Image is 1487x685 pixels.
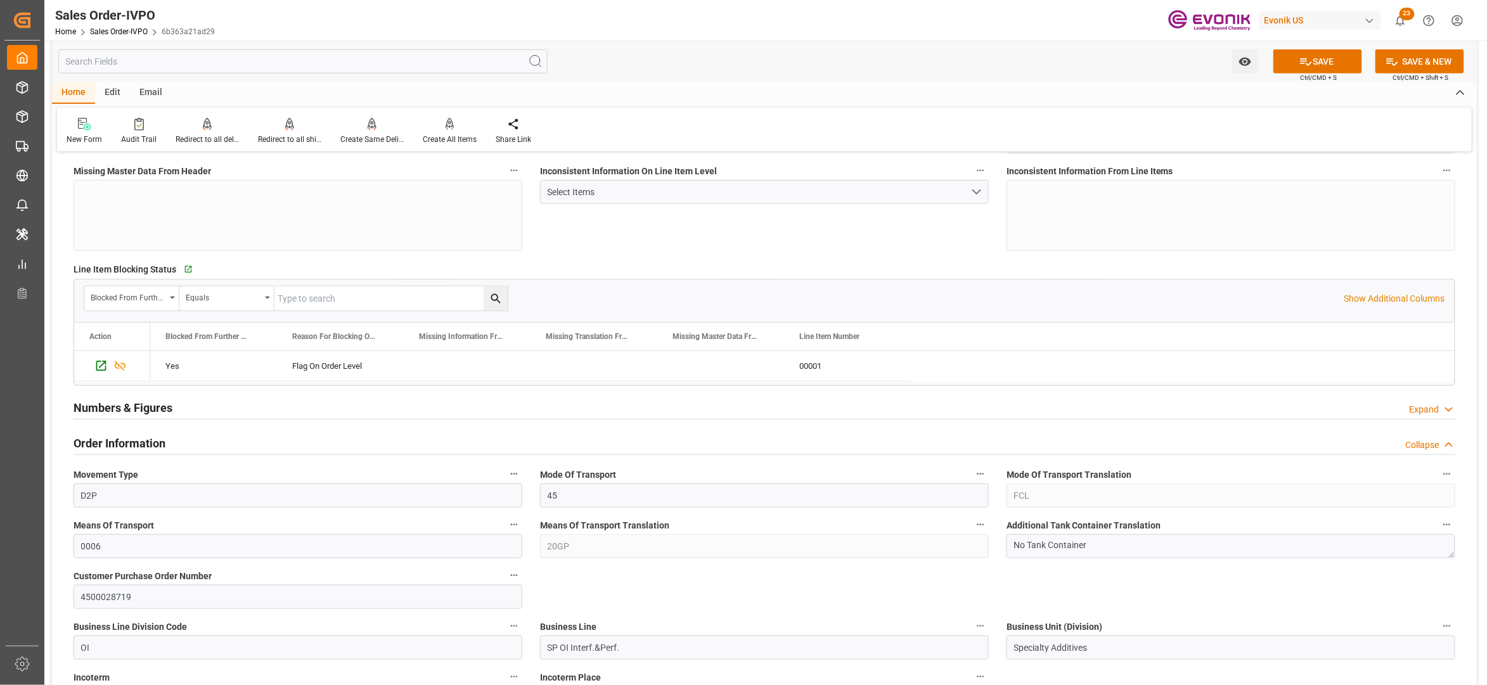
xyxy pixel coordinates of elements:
[540,671,601,684] span: Incoterm Place
[292,332,377,341] span: Reason For Blocking On This Line Item
[506,618,522,634] button: Business Line Division Code
[1415,6,1443,35] button: Help Center
[130,82,172,104] div: Email
[74,620,187,634] span: Business Line Division Code
[540,180,989,204] button: open menu
[972,466,989,482] button: Mode Of Transport
[121,134,157,145] div: Audit Trail
[784,351,911,381] div: 00001
[74,519,154,532] span: Means Of Transport
[506,466,522,482] button: Movement Type
[277,351,404,381] div: Flag On Order Level
[506,567,522,584] button: Customer Purchase Order Number
[74,165,211,178] span: Missing Master Data From Header
[1393,73,1449,82] span: Ctrl/CMD + Shift + S
[74,570,212,583] span: Customer Purchase Order Number
[1007,620,1102,634] span: Business Unit (Division)
[1301,73,1337,82] span: Ctrl/CMD + S
[1410,403,1439,416] div: Expand
[258,134,321,145] div: Redirect to all shipments
[67,134,102,145] div: New Form
[1007,468,1131,482] span: Mode Of Transport Translation
[972,516,989,533] button: Means Of Transport Translation
[95,82,130,104] div: Edit
[90,27,148,36] a: Sales Order-IVPO
[1007,534,1455,558] textarea: No Tank Container
[673,332,757,341] span: Missing Master Data From SAP
[55,27,76,36] a: Home
[1007,519,1161,532] span: Additional Tank Container Translation
[540,468,616,482] span: Mode Of Transport
[972,669,989,685] button: Incoterm Place
[546,332,631,341] span: Missing Translation From Master Data
[1007,165,1173,178] span: Inconsistent Information From Line Items
[150,351,911,381] div: Press SPACE to select this row.
[540,165,717,178] span: Inconsistent Information On Line Item Level
[1273,49,1362,74] button: SAVE
[972,618,989,634] button: Business Line
[89,332,112,341] div: Action
[1168,10,1251,32] img: Evonik-brand-mark-Deep-Purple-RGB.jpeg_1700498283.jpeg
[496,134,531,145] div: Share Link
[540,519,669,532] span: Means Of Transport Translation
[274,286,508,310] input: Type to search
[340,134,404,145] div: Create Same Delivery Date
[1439,162,1455,179] button: Inconsistent Information From Line Items
[55,6,215,25] div: Sales Order-IVPO
[179,286,274,310] button: open menu
[176,134,239,145] div: Redirect to all deliveries
[1259,8,1386,32] button: Evonik US
[506,516,522,533] button: Means Of Transport
[74,399,172,416] h2: Numbers & Figures
[74,671,110,684] span: Incoterm
[799,332,859,341] span: Line Item Number
[506,162,522,179] button: Missing Master Data From Header
[165,352,262,381] div: Yes
[186,289,261,304] div: Equals
[165,332,250,341] span: Blocked From Further Processing
[1344,292,1445,305] p: Show Additional Columns
[1400,8,1415,20] span: 23
[58,49,548,74] input: Search Fields
[484,286,508,310] button: search button
[84,286,179,310] button: open menu
[419,332,504,341] span: Missing Information From Line Item
[1406,439,1439,452] div: Collapse
[1259,11,1381,30] div: Evonik US
[74,351,150,381] div: Press SPACE to select this row.
[52,82,95,104] div: Home
[74,468,138,482] span: Movement Type
[972,162,989,179] button: Inconsistent Information On Line Item Level
[1439,466,1455,482] button: Mode Of Transport Translation
[548,186,971,199] div: Select Items
[74,263,176,276] span: Line Item Blocking Status
[1375,49,1464,74] button: SAVE & NEW
[506,669,522,685] button: Incoterm
[91,289,165,304] div: Blocked From Further Processing
[1232,49,1258,74] button: open menu
[1386,6,1415,35] button: show 23 new notifications
[74,435,165,452] h2: Order Information
[540,620,596,634] span: Business Line
[1439,618,1455,634] button: Business Unit (Division)
[1439,516,1455,533] button: Additional Tank Container Translation
[423,134,477,145] div: Create All Items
